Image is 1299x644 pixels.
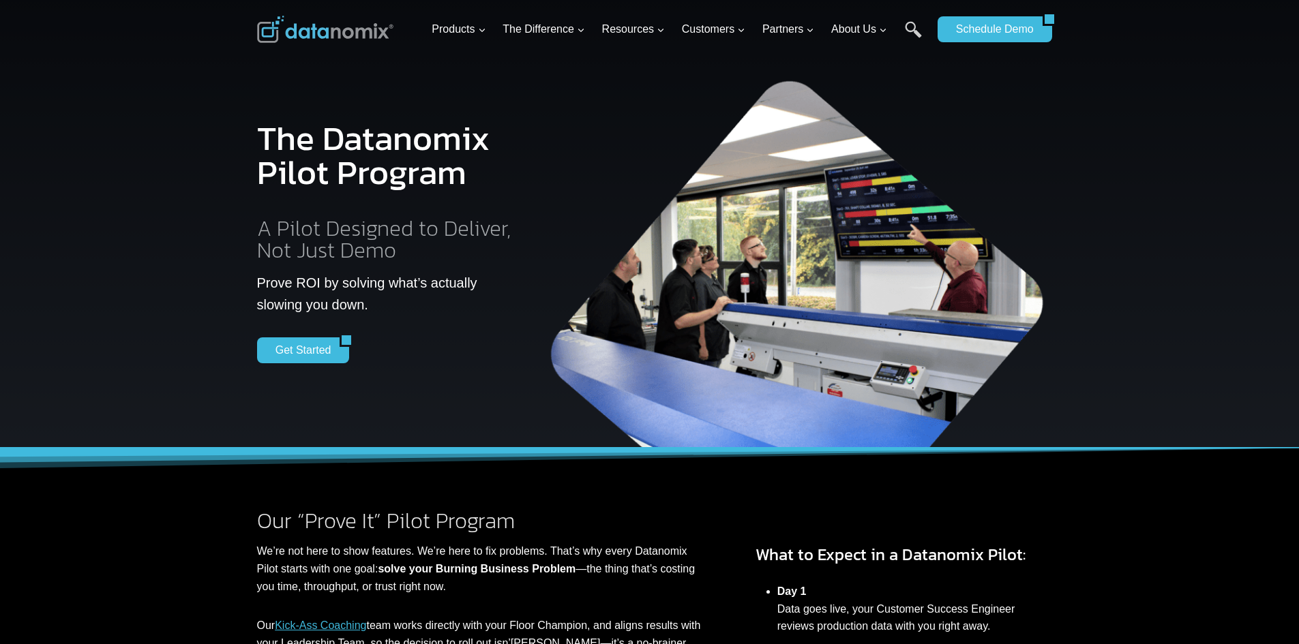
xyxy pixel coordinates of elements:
a: Search [905,21,922,52]
a: Schedule Demo [938,16,1043,42]
img: The Datanomix Production Monitoring Pilot Program [543,68,1054,448]
strong: solve your Burning Business Problem [378,563,576,574]
p: Prove ROI by solving what’s actually slowing you down. [257,272,521,316]
span: Partners [762,20,814,38]
span: Products [432,20,486,38]
span: Customers [682,20,745,38]
nav: Primary Navigation [426,7,931,52]
span: Resources [602,20,665,38]
li: Data goes live, your Customer Success Engineer reviews production data with you right away. [777,575,1043,642]
h3: What to Expect in a Datanomix Pilot: [756,542,1043,567]
strong: Day 1 [777,585,807,597]
img: Datanomix [257,16,393,43]
span: About Us [831,20,887,38]
p: We’re not here to show features. We’re here to fix problems. That’s why every Datanomix Pilot sta... [257,542,701,595]
a: Kick-Ass Coaching [275,619,366,631]
a: Get Started [257,337,340,363]
h2: Our “Prove It” Pilot Program [257,510,701,532]
h2: A Pilot Designed to Deliver, Not Just Demo [257,217,521,261]
span: The Difference [503,20,585,38]
h1: The Datanomix Pilot Program [257,110,521,200]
